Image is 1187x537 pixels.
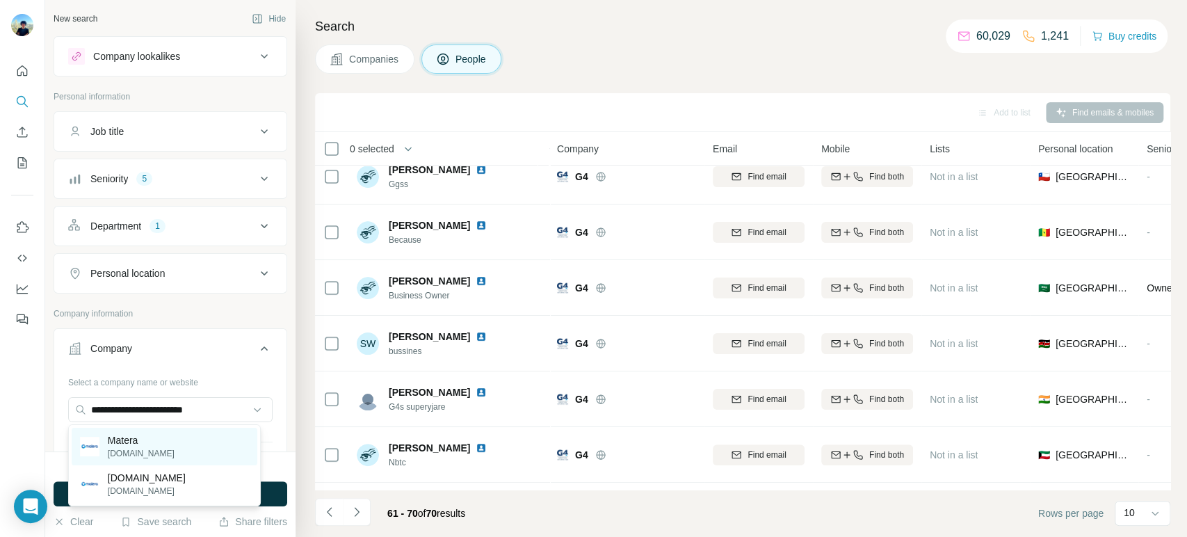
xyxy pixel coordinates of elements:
img: LinkedIn logo [476,275,487,287]
img: LinkedIn logo [476,220,487,231]
button: Share filters [218,515,287,529]
img: LinkedIn logo [476,442,487,454]
span: [PERSON_NAME] [389,218,470,232]
span: [PERSON_NAME] [389,441,470,455]
button: Search [11,89,33,114]
span: G4 [575,337,588,351]
span: G4 [575,170,588,184]
span: G4 [575,448,588,462]
img: Avatar [11,14,33,36]
span: Not in a list [930,227,978,238]
span: G4 [575,392,588,406]
button: Hide [242,8,296,29]
button: Find both [821,389,913,410]
span: G4 [575,225,588,239]
span: Find email [748,337,786,350]
button: Job title [54,115,286,148]
div: 5 [136,173,152,185]
span: Mobile [821,142,850,156]
span: of [418,508,426,519]
span: results [387,508,465,519]
p: Personal information [54,90,287,103]
button: Quick start [11,58,33,83]
img: Logo of G4 [557,282,568,294]
p: 60,029 [976,28,1010,45]
img: LinkedIn logo [476,331,487,342]
span: [PERSON_NAME] [389,385,470,399]
span: Find email [748,170,786,183]
button: Seniority5 [54,162,286,195]
img: Logo of G4 [557,171,568,182]
button: Personal location [54,257,286,290]
button: Run search [54,481,287,506]
button: Department1 [54,209,286,243]
p: 10 [1124,506,1135,520]
img: Avatar [357,444,379,466]
span: - [1147,171,1150,182]
span: Lists [930,142,950,156]
div: 1 [150,220,165,232]
span: Owner [1147,282,1175,294]
span: - [1147,394,1150,405]
button: Find email [713,222,805,243]
span: [GEOGRAPHIC_DATA] [1056,448,1130,462]
span: Find both [869,449,904,461]
div: Seniority [90,172,128,186]
img: Avatar [357,221,379,243]
span: G4 [575,281,588,295]
span: 🇸🇦 [1038,281,1050,295]
div: Company [90,342,132,355]
span: [GEOGRAPHIC_DATA] [1056,392,1130,406]
span: [PERSON_NAME] [389,330,470,344]
span: Find both [869,170,904,183]
img: Avatar [357,277,379,299]
img: Logo of G4 [557,449,568,460]
button: Find email [713,166,805,187]
span: [GEOGRAPHIC_DATA] [1056,225,1130,239]
p: [DOMAIN_NAME] [108,447,175,460]
div: Personal location [90,266,165,280]
span: 🇰🇼 [1038,448,1050,462]
span: [PERSON_NAME] [389,163,470,177]
span: Find both [869,226,904,239]
span: Find both [869,393,904,406]
p: 1,241 [1041,28,1069,45]
span: - [1147,449,1150,460]
button: Find email [713,333,805,354]
span: Find email [748,393,786,406]
span: Not in a list [930,449,978,460]
span: bussines [389,345,503,358]
div: New search [54,13,97,25]
button: Company lookalikes [54,40,286,73]
img: matera.com.br [80,474,99,494]
div: Select a company name or website [68,371,273,389]
button: Save search [120,515,191,529]
span: Find both [869,337,904,350]
button: Find both [821,278,913,298]
span: Companies [349,52,400,66]
p: [DOMAIN_NAME] [108,485,186,497]
div: Job title [90,125,124,138]
span: 🇸🇳 [1038,225,1050,239]
span: [GEOGRAPHIC_DATA] [1056,337,1130,351]
button: Buy credits [1092,26,1156,46]
img: LinkedIn logo [476,164,487,175]
button: Navigate to previous page [315,498,343,526]
button: Enrich CSV [11,120,33,145]
span: Personal location [1038,142,1113,156]
span: Email [713,142,737,156]
span: G4s superyjare [389,401,503,413]
span: Find email [748,282,786,294]
button: Company [54,332,286,371]
span: Not in a list [930,338,978,349]
span: People [455,52,487,66]
div: Open Intercom Messenger [14,490,47,523]
button: Clear [54,515,93,529]
span: [PERSON_NAME] [389,274,470,288]
span: Company [557,142,599,156]
span: Not in a list [930,282,978,294]
span: Business Owner [389,289,503,302]
img: Matera [80,437,99,456]
button: Find email [713,278,805,298]
button: Find both [821,222,913,243]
